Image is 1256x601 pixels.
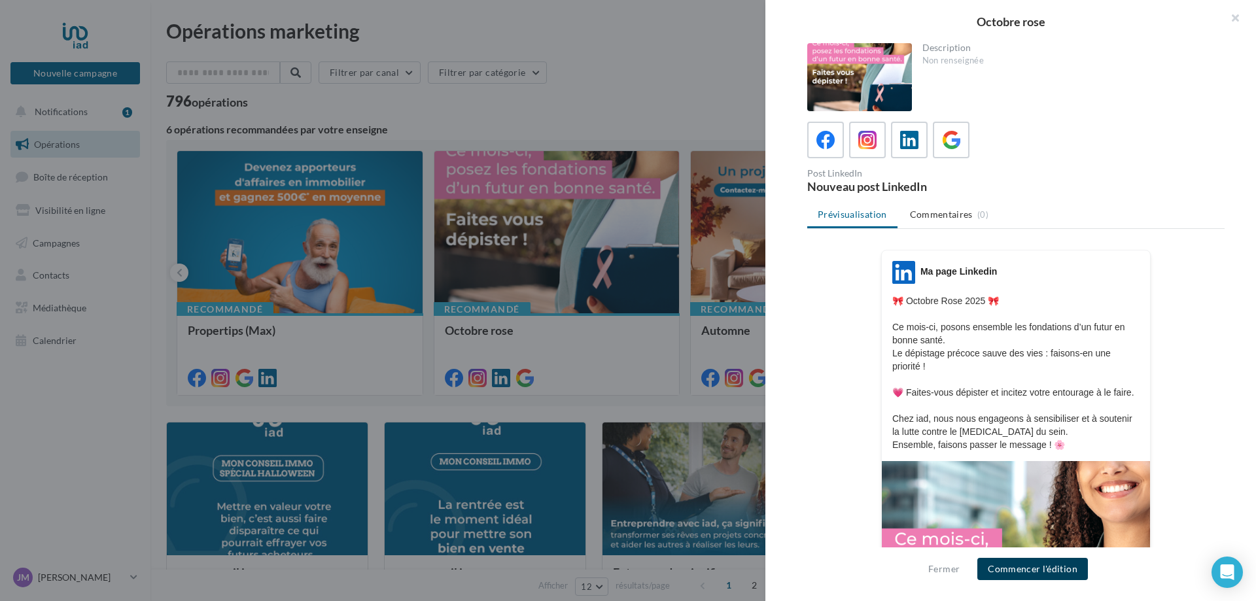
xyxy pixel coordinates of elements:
[892,294,1140,451] p: 🎀 Octobre Rose 2025 🎀 Ce mois-ci, posons ensemble les fondations d’un futur en bonne santé. Le dé...
[922,55,1215,67] div: Non renseignée
[1212,557,1243,588] div: Open Intercom Messenger
[922,43,1215,52] div: Description
[977,558,1088,580] button: Commencer l'édition
[910,208,973,221] span: Commentaires
[977,209,988,220] span: (0)
[807,180,1011,192] div: Nouveau post LinkedIn
[923,561,965,577] button: Fermer
[807,169,1011,178] div: Post LinkedIn
[920,265,997,278] div: Ma page Linkedin
[786,16,1235,27] div: Octobre rose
